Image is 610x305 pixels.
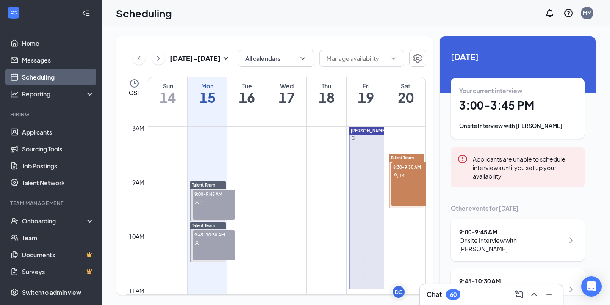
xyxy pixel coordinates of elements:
svg: ChevronUp [529,289,539,300]
div: Onsite Interview with [PERSON_NAME] [459,236,564,253]
div: Sun [148,82,187,90]
svg: ChevronDown [299,54,307,63]
h1: 20 [386,90,425,104]
div: Your current interview [459,86,576,95]
span: 1 [201,240,203,246]
span: Talent Team [192,223,215,228]
div: Thu [307,82,346,90]
div: 8am [130,124,146,133]
svg: Settings [413,53,423,63]
div: Fri [347,82,386,90]
svg: Error [457,154,468,164]
svg: ChevronLeft [135,53,143,63]
h1: 3:00 - 3:45 PM [459,98,576,113]
svg: ComposeMessage [514,289,524,300]
div: Tue [227,82,267,90]
svg: SmallChevronDown [221,53,231,63]
div: 9am [130,178,146,187]
span: Talent Team [192,182,215,187]
svg: Analysis [10,90,19,98]
h1: 15 [188,90,227,104]
div: 11am [127,286,146,295]
svg: Notifications [545,8,555,18]
svg: ChevronRight [566,284,576,294]
button: ChevronLeft [133,52,145,65]
a: SurveysCrown [22,263,94,280]
svg: UserCheck [10,217,19,225]
div: Reporting [22,90,95,98]
a: September 16, 2025 [227,77,267,109]
a: Team [22,229,94,246]
div: Switch to admin view [22,288,81,297]
h1: 14 [148,90,187,104]
span: 9:45-10:30 AM [193,230,235,239]
a: Job Postings [22,157,94,174]
a: September 19, 2025 [347,77,386,109]
a: Applicants [22,124,94,140]
div: Open Intercom Messenger [581,276,602,297]
a: September 14, 2025 [148,77,187,109]
span: [PERSON_NAME] [351,128,386,133]
a: Talent Network [22,174,94,191]
h1: 18 [307,90,346,104]
a: Messages [22,52,94,69]
span: 14 [399,173,405,179]
button: All calendarsChevronDown [238,50,314,67]
svg: Clock [129,78,139,88]
button: ChevronUp [527,288,541,301]
svg: User [393,173,398,178]
div: Onsite Interview with [PERSON_NAME] [459,122,576,130]
div: 10am [127,232,146,241]
a: DocumentsCrown [22,246,94,263]
button: Minimize [543,288,556,301]
div: Applicants are unable to schedule interviews until you set up your availability. [473,154,578,180]
div: Onboarding [22,217,87,225]
span: 9:00-9:45 AM [193,190,235,198]
svg: Sync [351,136,355,140]
button: ComposeMessage [512,288,526,301]
div: MM [583,9,591,16]
span: CST [129,88,140,97]
svg: User [194,200,200,205]
span: [DATE] [451,50,585,63]
h1: Scheduling [116,6,172,20]
button: ChevronRight [152,52,165,65]
div: Team Management [10,200,93,207]
span: Talent Team [391,155,414,160]
a: September 17, 2025 [267,77,307,109]
svg: ChevronDown [390,55,397,62]
a: September 15, 2025 [188,77,227,109]
button: Settings [409,50,426,67]
a: Scheduling [22,69,94,85]
svg: Minimize [544,289,555,300]
div: Sat [386,82,425,90]
h1: 19 [347,90,386,104]
a: September 20, 2025 [386,77,425,109]
svg: User [194,241,200,246]
div: 60 [450,291,457,298]
span: 1 [201,200,203,206]
h1: 17 [267,90,307,104]
input: Manage availability [327,54,387,63]
svg: ChevronRight [154,53,163,63]
svg: Collapse [82,9,90,17]
a: Home [22,35,94,52]
h3: [DATE] - [DATE] [170,54,221,63]
span: 8:30-9:30 AM [391,162,434,171]
div: Hiring [10,111,93,118]
div: Mon [188,82,227,90]
div: 9:45 - 10:30 AM [459,277,564,285]
svg: Settings [10,288,19,297]
div: Other events for [DATE] [451,204,585,212]
div: Wed [267,82,307,90]
svg: QuestionInfo [563,8,574,18]
svg: WorkstreamLogo [9,8,18,17]
a: September 18, 2025 [307,77,346,109]
h3: Chat [427,290,442,299]
div: DC [395,289,402,296]
div: 9:00 - 9:45 AM [459,228,564,236]
svg: ChevronRight [566,235,576,245]
h1: 16 [227,90,267,104]
a: Sourcing Tools [22,140,94,157]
